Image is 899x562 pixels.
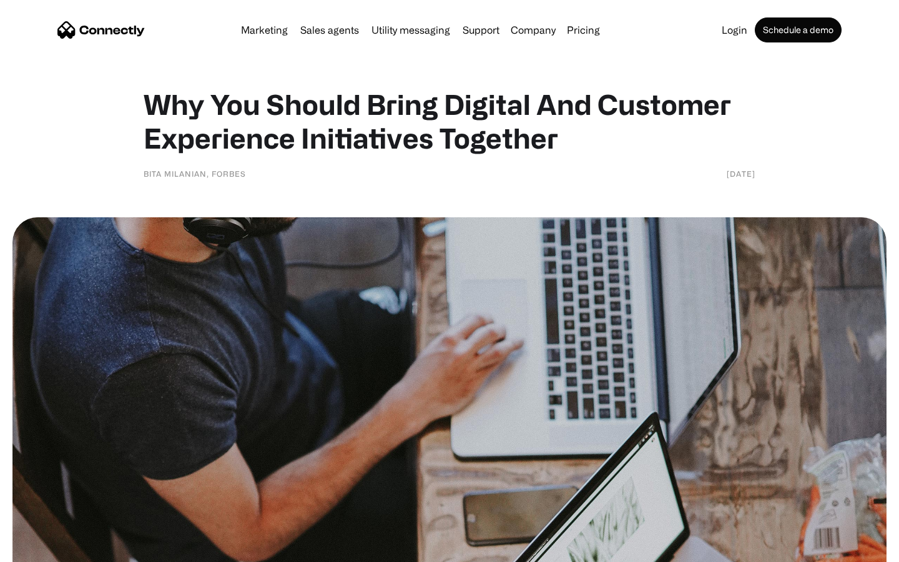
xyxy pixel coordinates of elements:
[562,25,605,35] a: Pricing
[511,21,556,39] div: Company
[727,167,755,180] div: [DATE]
[25,540,75,558] ul: Language list
[366,25,455,35] a: Utility messaging
[236,25,293,35] a: Marketing
[12,540,75,558] aside: Language selected: English
[144,167,246,180] div: Bita Milanian, Forbes
[458,25,504,35] a: Support
[755,17,842,42] a: Schedule a demo
[144,87,755,155] h1: Why You Should Bring Digital And Customer Experience Initiatives Together
[717,25,752,35] a: Login
[295,25,364,35] a: Sales agents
